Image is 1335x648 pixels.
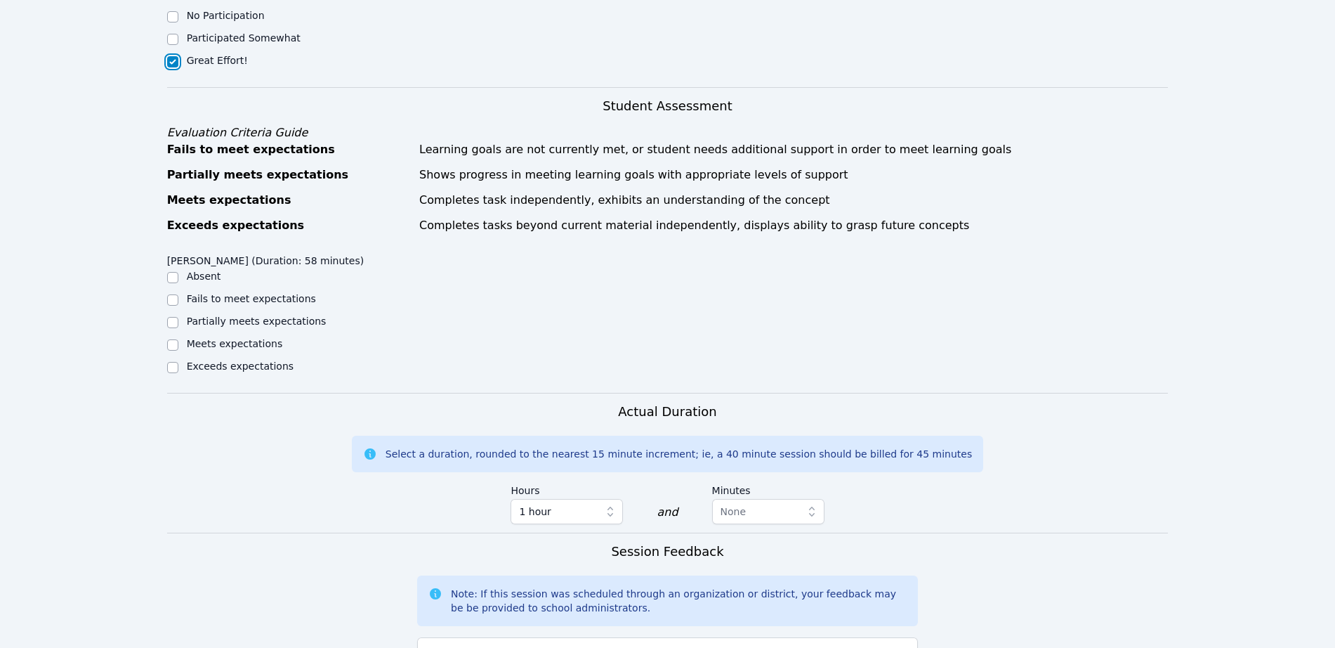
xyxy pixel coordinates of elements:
[187,10,265,21] label: No Participation
[519,503,551,520] span: 1 hour
[611,542,723,562] h3: Session Feedback
[167,124,1169,141] div: Evaluation Criteria Guide
[167,248,364,269] legend: [PERSON_NAME] (Duration: 58 minutes)
[187,338,283,349] label: Meets expectations
[712,478,824,499] label: Minutes
[167,217,411,234] div: Exceeds expectations
[187,32,301,44] label: Participated Somewhat
[721,506,747,517] span: None
[187,361,294,372] label: Exceeds expectations
[712,499,824,524] button: None
[511,499,623,524] button: 1 hour
[187,271,221,282] label: Absent
[451,587,907,615] div: Note: If this session was scheduled through an organization or district, your feedback may be be ...
[419,192,1168,209] div: Completes task independently, exhibits an understanding of the concept
[187,316,327,327] label: Partially meets expectations
[657,504,678,521] div: and
[187,293,316,304] label: Fails to meet expectations
[386,447,972,461] div: Select a duration, rounded to the nearest 15 minute increment; ie, a 40 minute session should be ...
[167,192,411,209] div: Meets expectations
[167,167,411,183] div: Partially meets expectations
[419,217,1168,234] div: Completes tasks beyond current material independently, displays ability to grasp future concepts
[167,96,1169,116] h3: Student Assessment
[618,402,716,422] h3: Actual Duration
[511,478,623,499] label: Hours
[419,141,1168,158] div: Learning goals are not currently met, or student needs additional support in order to meet learni...
[187,55,248,66] label: Great Effort!
[167,141,411,158] div: Fails to meet expectations
[419,167,1168,183] div: Shows progress in meeting learning goals with appropriate levels of support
